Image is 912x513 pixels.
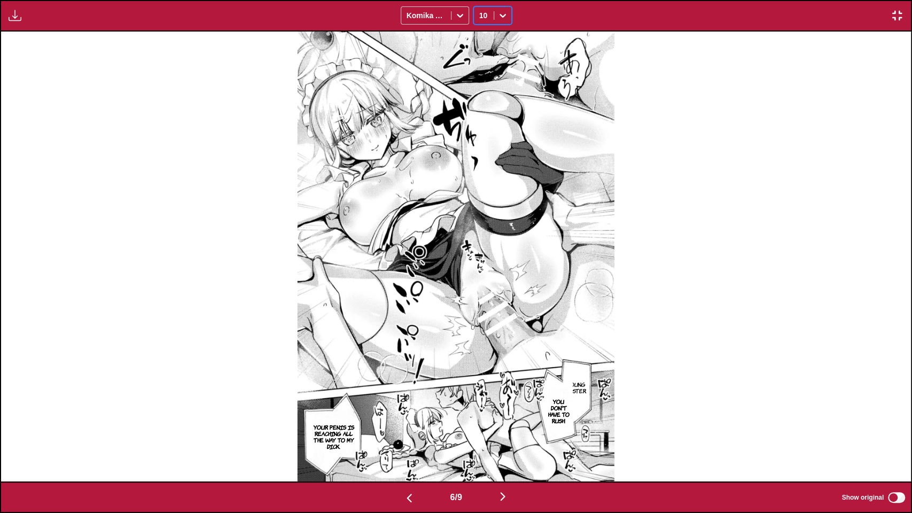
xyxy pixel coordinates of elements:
[9,9,21,22] img: Download translated images
[403,492,416,504] img: Previous page
[564,379,589,396] p: Young master.
[841,494,884,501] span: Show original
[308,422,359,452] p: Your penis is reaching all the way to my dick.
[888,492,905,503] input: Show original
[545,396,572,426] p: You don't have to rush.
[450,493,462,502] span: 6 / 9
[496,490,509,503] img: Next page
[298,32,615,482] img: Manga Panel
